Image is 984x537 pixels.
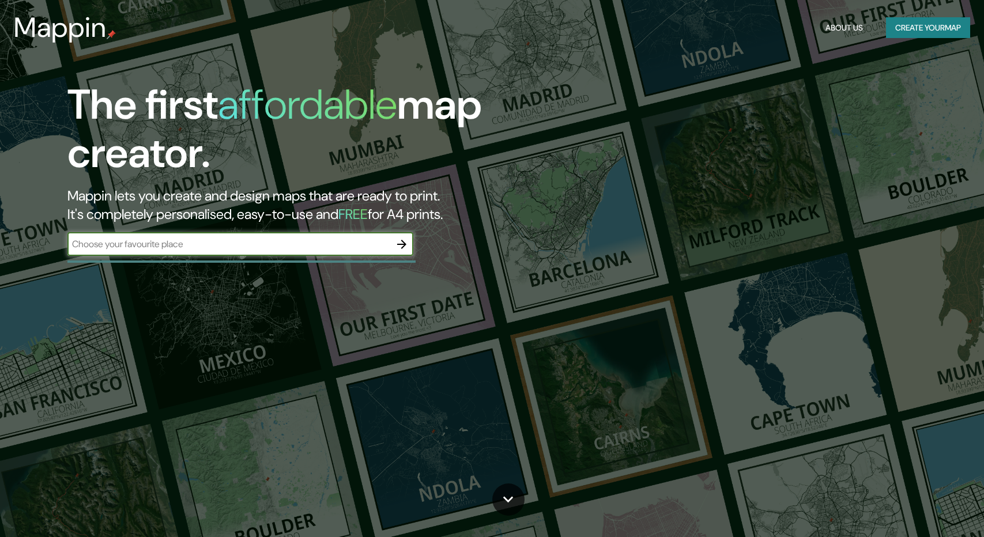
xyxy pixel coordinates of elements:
[886,17,970,39] button: Create yourmap
[338,205,368,223] h5: FREE
[821,17,868,39] button: About Us
[67,187,560,224] h2: Mappin lets you create and design maps that are ready to print. It's completely personalised, eas...
[218,78,397,131] h1: affordable
[107,30,116,39] img: mappin-pin
[67,81,560,187] h1: The first map creator.
[67,237,390,251] input: Choose your favourite place
[14,12,107,44] h3: Mappin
